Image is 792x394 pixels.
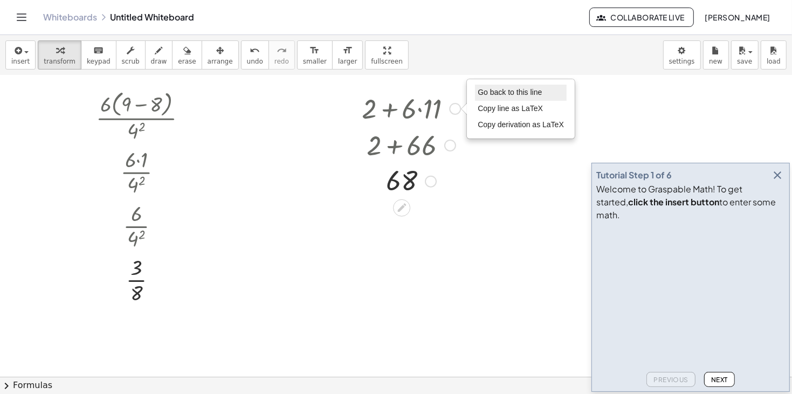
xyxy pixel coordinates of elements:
[478,120,564,129] span: Copy derivation as LaTeX
[705,12,770,22] span: [PERSON_NAME]
[44,58,75,65] span: transform
[122,58,140,65] span: scrub
[303,58,327,65] span: smaller
[589,8,694,27] button: Collaborate Live
[731,40,759,70] button: save
[596,169,672,182] div: Tutorial Step 1 of 6
[178,58,196,65] span: erase
[277,44,287,57] i: redo
[371,58,402,65] span: fullscreen
[598,12,685,22] span: Collaborate Live
[704,372,735,387] button: Next
[202,40,239,70] button: arrange
[393,199,410,217] div: Edit math
[247,58,263,65] span: undo
[767,58,781,65] span: load
[663,40,701,70] button: settings
[711,376,728,384] span: Next
[93,44,104,57] i: keyboard
[268,40,295,70] button: redoredo
[241,40,269,70] button: undoundo
[116,40,146,70] button: scrub
[596,183,785,222] div: Welcome to Graspable Math! To get started, to enter some math.
[478,104,543,113] span: Copy line as LaTeX
[703,40,729,70] button: new
[338,58,357,65] span: larger
[478,88,542,96] span: Go back to this line
[43,12,97,23] a: Whiteboards
[297,40,333,70] button: format_sizesmaller
[87,58,111,65] span: keypad
[208,58,233,65] span: arrange
[38,40,81,70] button: transform
[332,40,363,70] button: format_sizelarger
[5,40,36,70] button: insert
[761,40,787,70] button: load
[11,58,30,65] span: insert
[365,40,408,70] button: fullscreen
[696,8,779,27] button: [PERSON_NAME]
[81,40,116,70] button: keyboardkeypad
[250,44,260,57] i: undo
[709,58,722,65] span: new
[13,9,30,26] button: Toggle navigation
[669,58,695,65] span: settings
[172,40,202,70] button: erase
[737,58,752,65] span: save
[145,40,173,70] button: draw
[628,196,719,208] b: click the insert button
[342,44,353,57] i: format_size
[151,58,167,65] span: draw
[274,58,289,65] span: redo
[309,44,320,57] i: format_size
